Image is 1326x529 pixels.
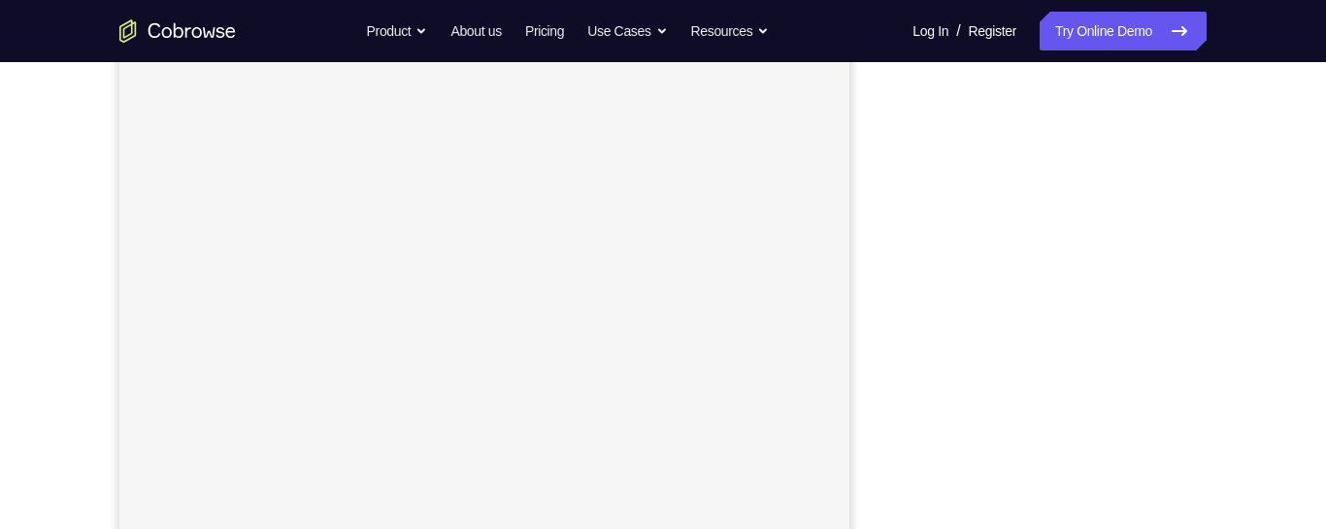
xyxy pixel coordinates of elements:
a: Pricing [525,12,564,50]
button: Product [367,12,428,50]
a: Log In [912,12,948,50]
button: Use Cases [587,12,667,50]
a: Register [969,12,1016,50]
button: Resources [691,12,770,50]
span: / [956,19,960,43]
a: Try Online Demo [1040,12,1207,50]
a: About us [450,12,501,50]
a: Go to the home page [119,19,236,43]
